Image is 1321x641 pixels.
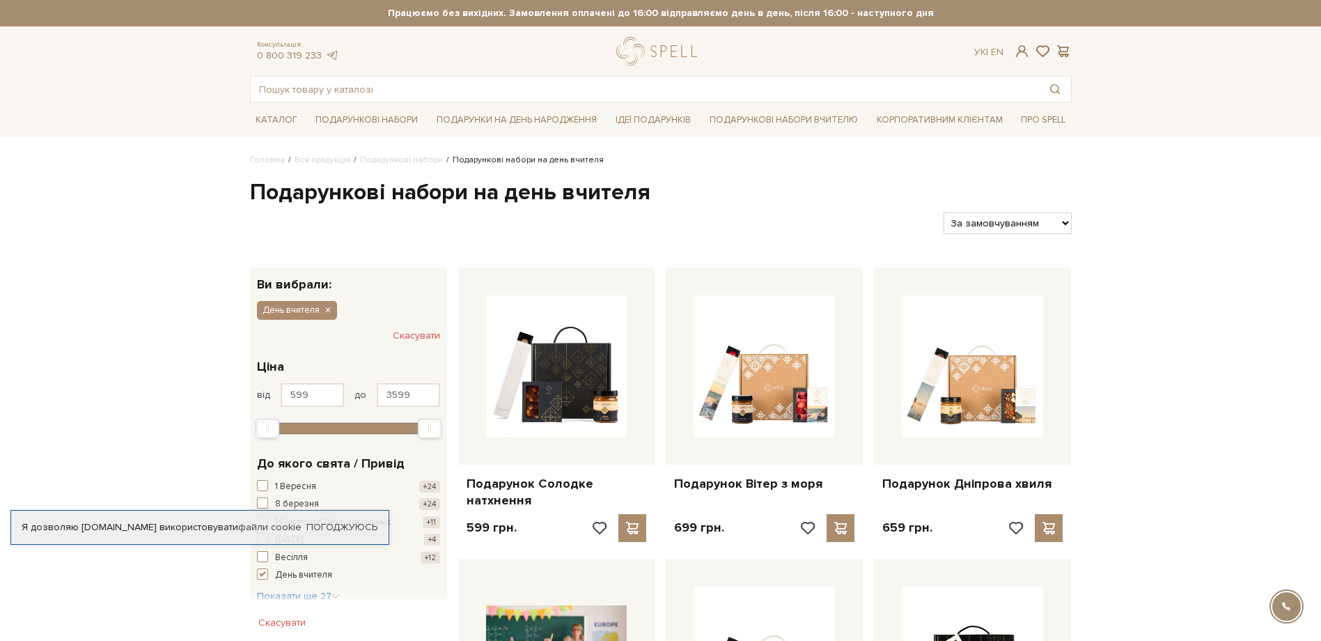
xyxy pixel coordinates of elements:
[250,7,1072,20] strong: Працюємо без вихідних. Замовлення оплачені до 16:00 відправляємо день в день, після 16:00 - насту...
[431,109,602,131] a: Подарунки на День народження
[377,383,440,407] input: Ціна
[674,520,724,536] p: 699 грн.
[281,383,344,407] input: Ціна
[882,520,932,536] p: 659 грн.
[418,419,441,438] div: Max
[424,534,440,546] span: +4
[257,589,340,603] button: Показати ще 27
[467,520,517,536] p: 599 грн.
[421,552,440,564] span: +12
[871,109,1008,131] a: Корпоративним клієнтам
[257,590,340,602] span: Показати ще 27
[257,480,440,494] button: 1 Вересня +24
[250,109,303,131] a: Каталог
[419,481,440,493] span: +24
[674,476,854,492] a: Подарунок Вітер з моря
[250,268,447,291] div: Ви вибрали:
[325,49,339,61] a: telegram
[257,497,440,511] button: 8 березня +24
[11,521,389,534] div: Я дозволяю [DOMAIN_NAME] використовувати
[423,516,440,528] span: +11
[257,569,440,582] button: День вчителя
[1039,77,1071,102] button: Пошук товару у каталозі
[704,108,863,132] a: Подарункові набори Вчителю
[263,304,320,316] span: День вчителя
[616,37,703,65] a: logo
[251,77,1039,102] input: Пошук товару у каталозі
[295,155,350,165] a: Вся продукція
[257,454,405,473] span: До якого свята / Привід
[419,498,440,510] span: +24
[991,46,1003,58] a: En
[257,389,270,401] span: від
[393,325,440,347] button: Скасувати
[257,40,339,49] span: Консультація:
[257,357,284,376] span: Ціна
[360,155,443,165] a: Подарункові набори
[306,521,377,534] a: Погоджуюсь
[257,49,322,61] a: 0 800 319 233
[974,46,1003,59] div: Ук
[1015,109,1071,131] a: Про Spell
[275,569,332,582] span: День вчителя
[238,521,302,533] a: файли cookie
[310,109,423,131] a: Подарункові набори
[443,154,604,167] li: Подарункові набори на день вчителя
[250,178,1072,208] h1: Подарункові набори на день вчителя
[467,476,647,509] a: Подарунок Солодке натхнення
[882,476,1063,492] a: Подарунок Дніпрова хвиля
[354,389,366,401] span: до
[257,301,337,319] button: День вчителя
[275,551,308,565] span: Весілля
[275,497,319,511] span: 8 березня
[275,480,316,494] span: 1 Вересня
[250,155,285,165] a: Головна
[986,46,988,58] span: |
[610,109,696,131] a: Ідеї подарунків
[256,419,279,438] div: Min
[257,551,440,565] button: Весілля +12
[275,516,390,530] span: 14 лютого / День закоханих
[250,612,314,634] button: Скасувати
